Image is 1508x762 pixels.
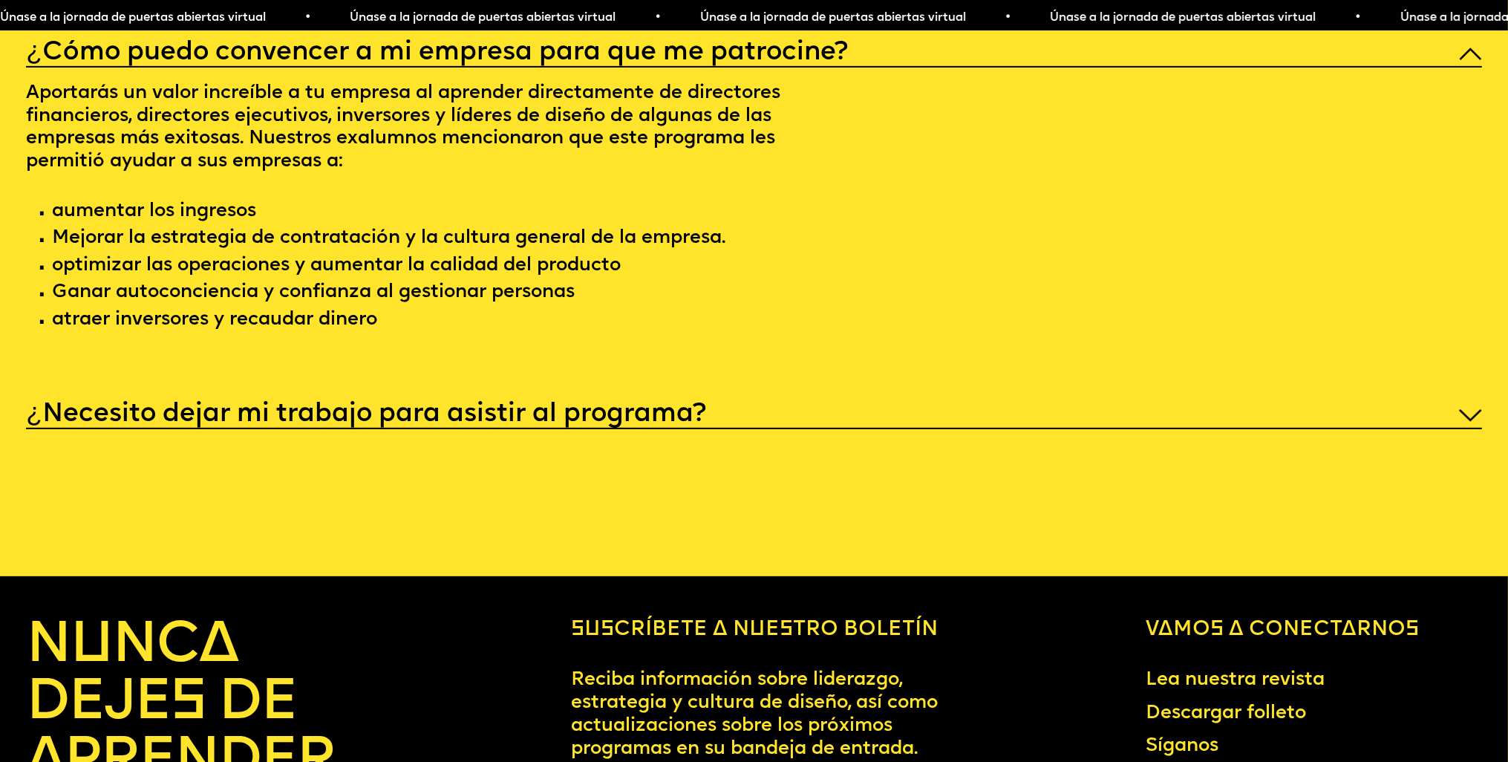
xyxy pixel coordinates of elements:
[700,12,966,24] font: Únase a la jornada de puertas abiertas virtual
[350,12,616,24] font: Únase a la jornada de puertas abiertas virtual
[1135,659,1335,703] a: Lea nuestra revista
[1146,737,1218,755] font: Síganos
[53,229,726,247] font: Mejorar la estrategia de contratación y la cultura general de la empresa.
[53,310,378,329] font: atraer inversores y recaudar dinero
[1135,692,1316,736] a: Descargar folleto
[36,304,47,342] font: ·
[1005,12,1011,24] font: •
[36,250,47,287] font: ·
[1050,12,1316,24] font: Únase a la jornada de puertas abiertas virtual
[1146,619,1419,640] font: Vamos a conectarnos
[26,84,780,170] font: Aportarás un valor increíble a tu empresa al aprender directamente de directores financieros, dir...
[1146,671,1325,689] font: Lea nuestra revista
[53,202,257,221] font: aumentar los ingresos
[26,40,848,66] font: ¿Cómo puedo convencer a mi empresa para que me patrocine?
[36,222,47,260] font: ·
[571,671,938,759] font: Reciba información sobre liderazgo, estrategia y cultura de diseño, así como actualizaciones sobr...
[36,276,47,314] font: ·
[654,12,661,24] font: •
[36,195,47,233] font: ·
[571,619,938,640] font: Suscríbete a nuestro boletín
[304,12,311,24] font: •
[1354,12,1361,24] font: •
[53,283,575,302] font: Ganar autoconciencia y confianza al gestionar personas
[53,256,621,275] font: optimizar las operaciones y aumentar la calidad del producto
[1146,704,1306,723] font: Descargar folleto
[26,402,706,428] font: ¿Necesito dejar mi trabajo para asistir al programa?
